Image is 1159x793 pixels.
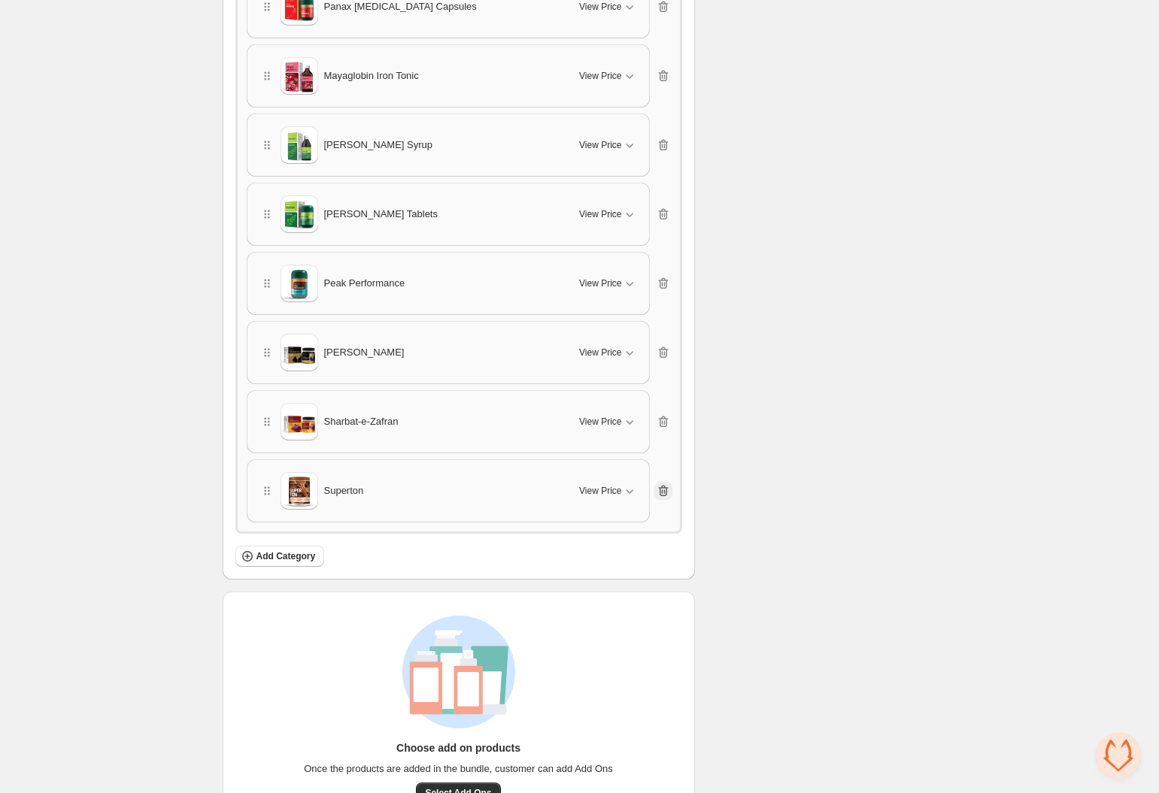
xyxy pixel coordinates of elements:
span: View Price [579,416,621,428]
button: View Price [570,64,645,88]
span: Sharbat-e-Zafran [324,414,399,429]
img: Sharbat Salajeet [281,334,318,371]
span: View Price [579,485,621,497]
img: Sharbat-e-Zafran [281,403,318,440]
span: View Price [579,347,621,359]
button: Add Category [235,546,325,567]
h3: Choose add on products [396,740,520,755]
img: Morilina Moringa Syrup [281,126,318,164]
span: [PERSON_NAME] Tablets [324,207,438,222]
button: View Price [570,410,645,434]
span: Mayaglobin Iron Tonic [324,68,419,83]
a: Open chat [1096,733,1141,778]
button: View Price [570,271,645,295]
span: Peak Performance [324,276,405,291]
span: View Price [579,139,621,151]
img: Peak Performance [281,265,318,302]
img: Morilina Moringa Tablets [281,195,318,233]
span: View Price [579,208,621,220]
span: View Price [579,1,621,13]
span: Once the products are added in the bundle, customer can add Add Ons [304,761,613,776]
button: View Price [570,202,645,226]
button: View Price [570,341,645,365]
button: View Price [570,133,645,157]
span: Add Category [256,550,316,562]
span: View Price [579,70,621,82]
img: Superton [281,472,318,510]
span: View Price [579,277,621,289]
span: [PERSON_NAME] Syrup [324,138,433,153]
img: Mayaglobin Iron Tonic [281,57,318,95]
span: Superton [324,483,364,498]
span: [PERSON_NAME] [324,345,405,360]
button: View Price [570,479,645,503]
